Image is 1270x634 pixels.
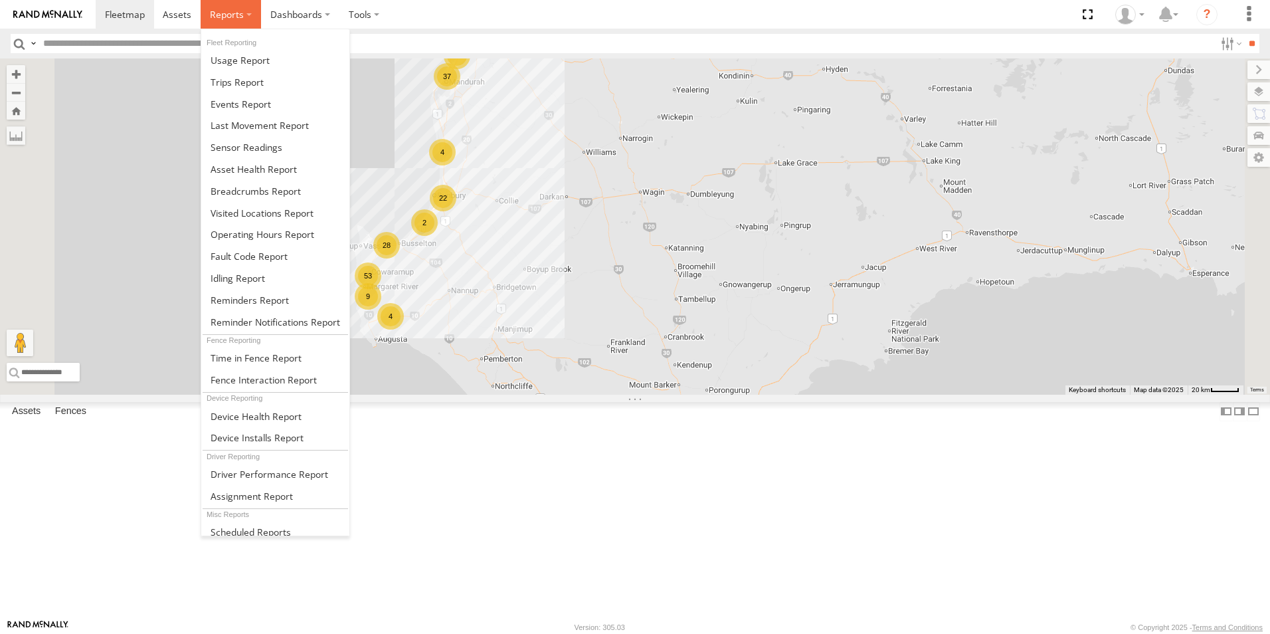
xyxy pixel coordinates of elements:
[201,245,349,267] a: Fault Code Report
[201,114,349,136] a: Last Movement Report
[201,485,349,507] a: Assignment Report
[201,427,349,449] a: Device Installs Report
[201,463,349,485] a: Driver Performance Report
[7,330,33,356] button: Drag Pegman onto the map to open Street View
[434,63,460,90] div: 37
[1250,387,1264,393] a: Terms
[201,223,349,245] a: Asset Operating Hours Report
[1192,623,1263,631] a: Terms and Conditions
[201,369,349,391] a: Fence Interaction Report
[429,139,456,165] div: 4
[355,263,381,289] div: 53
[377,303,404,330] div: 4
[1247,148,1270,167] label: Map Settings
[13,10,82,19] img: rand-logo.svg
[1247,402,1260,421] label: Hide Summary Table
[201,202,349,224] a: Visited Locations Report
[201,267,349,289] a: Idling Report
[430,185,456,211] div: 22
[1134,386,1184,393] span: Map data ©2025
[1196,4,1218,25] i: ?
[7,65,25,83] button: Zoom in
[1188,385,1243,395] button: Map Scale: 20 km per 40 pixels
[201,347,349,369] a: Time in Fences Report
[1069,385,1126,395] button: Keyboard shortcuts
[1192,386,1210,393] span: 20 km
[201,136,349,158] a: Sensor Readings
[201,311,349,333] a: Service Reminder Notifications Report
[7,621,68,634] a: Visit our Website
[1216,34,1244,53] label: Search Filter Options
[201,93,349,115] a: Full Events Report
[201,405,349,427] a: Device Health Report
[201,49,349,71] a: Usage Report
[201,158,349,180] a: Asset Health Report
[575,623,625,631] div: Version: 305.03
[1220,402,1233,421] label: Dock Summary Table to the Left
[7,102,25,120] button: Zoom Home
[5,402,47,421] label: Assets
[355,283,381,310] div: 9
[1233,402,1246,421] label: Dock Summary Table to the Right
[201,180,349,202] a: Breadcrumbs Report
[201,521,349,543] a: Scheduled Reports
[7,126,25,145] label: Measure
[1131,623,1263,631] div: © Copyright 2025 -
[201,71,349,93] a: Trips Report
[48,402,93,421] label: Fences
[201,289,349,311] a: Reminders Report
[28,34,39,53] label: Search Query
[411,209,438,236] div: 2
[1111,5,1149,25] div: Graham Broom
[373,232,400,259] div: 28
[7,83,25,102] button: Zoom out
